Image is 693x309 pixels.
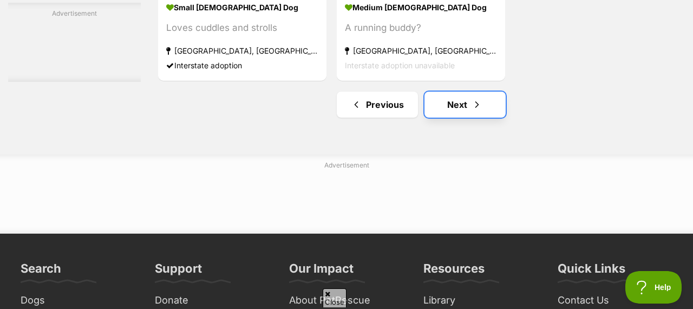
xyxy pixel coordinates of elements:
[166,21,318,35] div: Loves cuddles and strolls
[423,261,485,282] h3: Resources
[625,271,682,304] iframe: Help Scout Beacon - Open
[323,288,346,307] span: Close
[289,261,354,282] h3: Our Impact
[151,292,274,309] a: Donate
[16,292,140,309] a: Dogs
[166,58,318,73] div: Interstate adoption
[21,261,61,282] h3: Search
[345,21,497,35] div: A running buddy?
[285,292,408,309] a: About PetRescue
[558,261,625,282] h3: Quick Links
[345,61,455,70] span: Interstate adoption unavailable
[155,261,202,282] h3: Support
[157,92,685,118] nav: Pagination
[166,43,318,58] strong: [GEOGRAPHIC_DATA], [GEOGRAPHIC_DATA]
[337,92,418,118] a: Previous page
[345,43,497,58] strong: [GEOGRAPHIC_DATA], [GEOGRAPHIC_DATA]
[419,292,542,309] a: Library
[424,92,506,118] a: Next page
[553,292,677,309] a: Contact Us
[8,3,141,82] div: Advertisement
